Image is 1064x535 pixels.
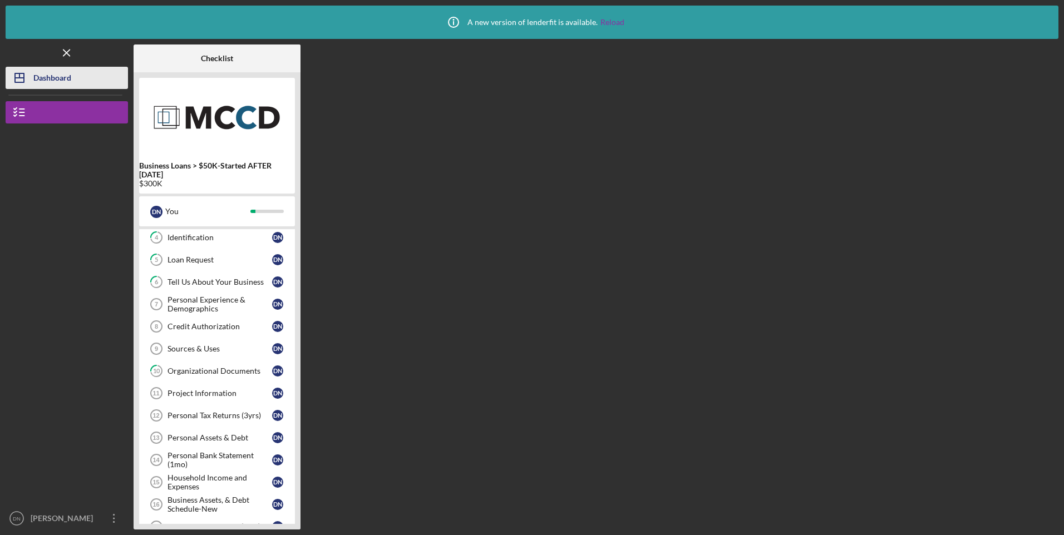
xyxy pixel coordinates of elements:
[145,271,289,293] a: 6Tell Us About Your BusinessDN
[165,202,250,221] div: You
[272,477,283,488] div: D N
[155,279,159,286] tspan: 6
[272,410,283,421] div: D N
[168,389,272,398] div: Project Information
[150,206,162,218] div: D N
[28,507,100,532] div: [PERSON_NAME]
[145,404,289,427] a: 12Personal Tax Returns (3yrs)DN
[155,345,158,352] tspan: 9
[145,382,289,404] a: 11Project InformationDN
[6,507,128,529] button: DN[PERSON_NAME]
[168,255,272,264] div: Loan Request
[272,343,283,354] div: D N
[155,323,158,330] tspan: 8
[145,471,289,493] a: 15Household Income and ExpensesDN
[145,226,289,249] a: 4IdentificationDN
[272,254,283,265] div: D N
[168,233,272,242] div: Identification
[272,365,283,377] div: D N
[155,256,158,264] tspan: 5
[168,278,272,286] div: Tell Us About Your Business
[139,179,295,188] div: $300K
[600,18,624,27] a: Reload
[440,8,624,36] div: A new version of lenderfit is available.
[145,493,289,516] a: 16Business Assets, & Debt Schedule-NewDN
[155,301,158,308] tspan: 7
[152,457,160,463] tspan: 14
[201,54,233,63] b: Checklist
[272,321,283,332] div: D N
[145,338,289,360] a: 9Sources & UsesDN
[145,449,289,471] a: 14Personal Bank Statement (1mo)DN
[272,521,283,532] div: D N
[168,295,272,313] div: Personal Experience & Demographics
[152,479,159,486] tspan: 15
[145,315,289,338] a: 8Credit AuthorizationDN
[145,427,289,449] a: 13Personal Assets & DebtDN
[272,454,283,465] div: D N
[155,234,159,241] tspan: 4
[272,299,283,310] div: D N
[168,344,272,353] div: Sources & Uses
[6,67,128,89] button: Dashboard
[272,388,283,399] div: D N
[168,522,272,531] div: Business Tax Returns (3yrs)
[168,366,272,375] div: Organizational Documents
[272,276,283,288] div: D N
[139,83,295,150] img: Product logo
[13,516,21,522] text: DN
[168,322,272,331] div: Credit Authorization
[168,451,272,469] div: Personal Bank Statement (1mo)
[168,433,272,442] div: Personal Assets & Debt
[272,232,283,243] div: D N
[152,501,159,508] tspan: 16
[168,411,272,420] div: Personal Tax Returns (3yrs)
[152,523,159,530] tspan: 17
[145,249,289,271] a: 5Loan RequestDN
[33,67,71,92] div: Dashboard
[272,432,283,443] div: D N
[145,293,289,315] a: 7Personal Experience & DemographicsDN
[272,499,283,510] div: D N
[153,368,160,375] tspan: 10
[168,496,272,513] div: Business Assets, & Debt Schedule-New
[168,473,272,491] div: Household Income and Expenses
[152,412,159,419] tspan: 12
[152,390,159,397] tspan: 11
[139,161,295,179] b: Business Loans > $50K-Started AFTER [DATE]
[152,434,159,441] tspan: 13
[145,360,289,382] a: 10Organizational DocumentsDN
